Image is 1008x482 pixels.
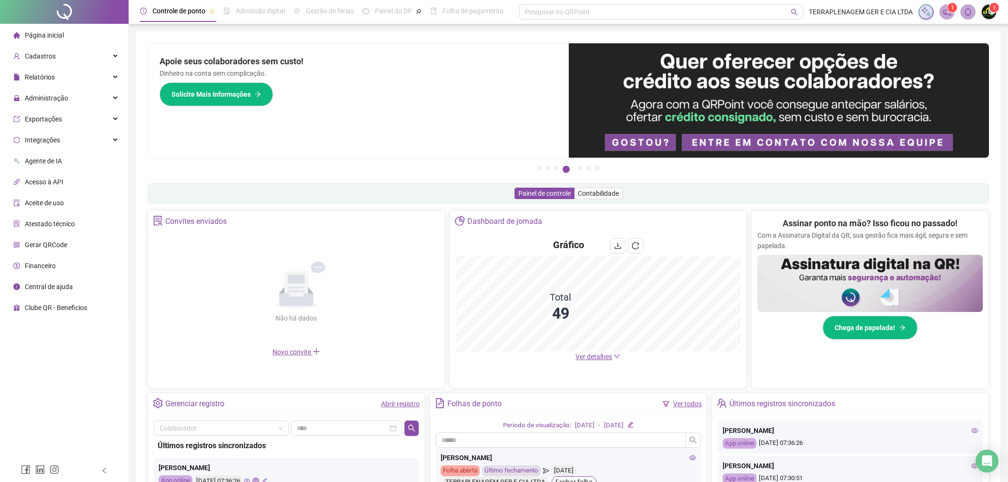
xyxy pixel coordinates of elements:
div: [DATE] 07:36:26 [723,438,978,449]
span: search [408,424,415,432]
span: book [430,8,437,14]
div: Folhas de ponto [447,396,502,412]
div: [PERSON_NAME] [441,452,696,463]
div: Último fechamento [482,465,541,476]
span: Controle de ponto [152,7,205,15]
span: info-circle [13,283,20,290]
span: solution [153,216,163,226]
sup: 1 [948,3,957,12]
div: Convites enviados [165,213,227,230]
span: Admissão digital [236,7,285,15]
a: Ver detalhes down [575,353,620,361]
span: Página inicial [25,31,64,39]
span: Atestado técnico [25,220,75,228]
span: audit [13,200,20,206]
span: filter [663,401,669,407]
span: eye [689,454,696,461]
span: Acesso à API [25,178,63,186]
span: arrow-right [899,324,906,331]
p: Dinheiro na conta sem complicação. [160,68,557,79]
div: Período de visualização: [503,421,571,431]
span: gift [13,304,20,311]
span: 1 [993,4,996,11]
span: linkedin [35,465,45,474]
span: file-text [435,398,445,408]
span: bell [964,8,972,16]
button: 2 [545,166,550,171]
div: Folha aberta [441,465,480,476]
span: file [13,74,20,80]
span: Folha de pagamento [443,7,504,15]
span: Central de ajuda [25,283,73,291]
span: team [717,398,727,408]
span: pushpin [416,9,422,14]
span: setting [153,398,163,408]
span: home [13,32,20,39]
span: Gerar QRCode [25,241,67,249]
span: left [101,467,108,474]
p: Com a Assinatura Digital da QR, sua gestão fica mais ágil, segura e sem papelada. [757,230,983,251]
div: App online [723,438,756,449]
h2: Apoie seus colaboradores sem custo! [160,55,557,68]
span: dollar [13,262,20,269]
span: sun [293,8,300,14]
span: user-add [13,53,20,60]
span: clock-circle [140,8,147,14]
span: lock [13,95,20,101]
span: file-done [223,8,230,14]
span: Solicite Mais Informações [171,89,251,100]
span: pushpin [209,9,215,14]
img: banner%2F02c71560-61a6-44d4-94b9-c8ab97240462.png [757,255,983,312]
span: edit [627,422,634,428]
span: solution [13,221,20,227]
span: Financeiro [25,262,56,270]
span: send [543,465,549,476]
div: [DATE] [552,465,576,476]
a: Ver todos [673,400,702,408]
span: Aceite de uso [25,199,64,207]
span: dashboard [363,8,369,14]
span: sync [13,137,20,143]
button: Solicite Mais Informações [160,82,273,106]
div: Gerenciar registro [165,396,224,412]
span: Ver detalhes [575,353,612,361]
span: search [791,9,798,16]
span: eye [971,462,978,469]
button: 6 [586,166,591,171]
div: [DATE] [604,421,624,431]
span: Chega de papelada! [835,322,895,333]
img: 76398 [982,5,996,19]
span: download [614,242,622,250]
span: Novo convite [272,348,320,356]
span: Gestão de férias [306,7,354,15]
h4: Gráfico [553,238,584,251]
span: reload [632,242,639,250]
span: TERRAPLENAGEM GER E CIA LTDA [809,7,913,17]
div: [PERSON_NAME] [159,462,414,473]
div: Últimos registros sincronizados [729,396,835,412]
span: qrcode [13,241,20,248]
span: plus [312,348,320,355]
span: eye [971,427,978,434]
span: export [13,116,20,122]
span: 1 [951,4,954,11]
span: Painel de controle [518,190,571,197]
span: Administração [25,94,68,102]
div: [PERSON_NAME] [723,425,978,436]
span: instagram [50,465,59,474]
sup: Atualize o seu contato no menu Meus Dados [989,3,999,12]
div: - [598,421,600,431]
div: Open Intercom Messenger [976,450,998,472]
div: Não há dados [252,313,340,323]
span: Agente de IA [25,157,62,165]
a: Abrir registro [381,400,420,408]
img: banner%2Fa8ee1423-cce5-4ffa-a127-5a2d429cc7d8.png [569,43,989,158]
span: down [614,353,620,360]
span: search [689,436,697,444]
span: Clube QR - Beneficios [25,304,87,311]
span: Exportações [25,115,62,123]
div: [PERSON_NAME] [723,461,978,471]
button: 1 [537,166,542,171]
div: [DATE] [575,421,595,431]
span: pie-chart [455,216,465,226]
